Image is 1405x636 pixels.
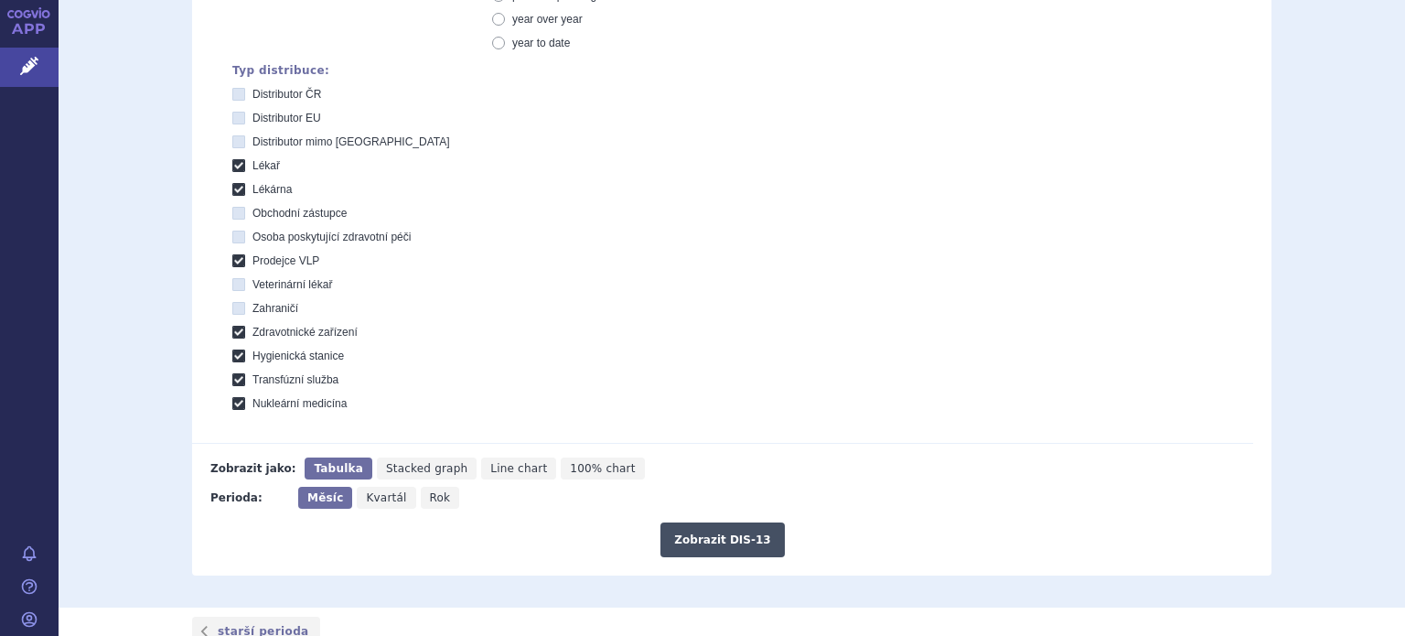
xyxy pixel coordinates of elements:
span: Hygienická stanice [252,350,344,362]
button: Zobrazit DIS-13 [660,523,784,557]
span: Rok [430,491,451,504]
span: Stacked graph [386,462,467,475]
span: Obchodní zástupce [252,207,347,220]
span: Prodejce VLP [252,254,319,267]
span: Veterinární lékař [252,278,332,291]
div: Perioda: [210,487,289,509]
span: Transfúzní služba [252,373,338,386]
span: Distributor ČR [252,88,321,101]
div: Typ distribuce: [232,64,1253,77]
span: year over year [512,13,583,26]
span: Lékárna [252,183,292,196]
span: Tabulka [314,462,362,475]
span: Osoba poskytující zdravotní péči [252,231,411,243]
span: Nukleární medicína [252,397,347,410]
span: Měsíc [307,491,343,504]
span: Kvartál [366,491,406,504]
span: 100% chart [570,462,635,475]
div: Zobrazit jako: [210,458,295,480]
span: Zdravotnické zařízení [252,326,358,339]
span: Line chart [490,462,547,475]
span: Zahraničí [252,302,298,315]
span: Distributor EU [252,112,321,124]
span: Lékař [252,159,280,172]
span: Distributor mimo [GEOGRAPHIC_DATA] [252,135,450,148]
span: year to date [512,37,570,49]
